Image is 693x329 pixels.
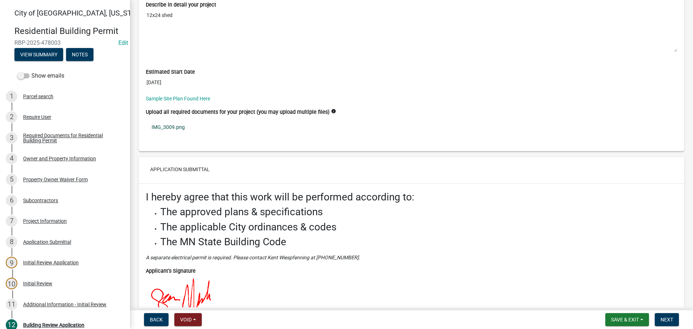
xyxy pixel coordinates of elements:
div: Owner and Property Information [23,156,96,161]
div: 6 [6,195,17,206]
i: info [331,109,336,114]
div: Subcontractors [23,198,58,203]
div: Require User [23,114,51,120]
textarea: 12x24 shed [146,9,677,52]
button: Notes [66,48,93,61]
label: Estimated Start Date [146,70,195,75]
wm-modal-confirm: Notes [66,52,93,58]
div: Additional Information - Initial Review [23,302,106,307]
wm-modal-confirm: Summary [14,52,63,58]
div: Project Information [23,218,67,224]
div: Property Owner Waiver Form [23,177,88,182]
label: Applicant's Signature [146,269,196,274]
div: 2 [6,111,17,123]
div: 8 [6,236,17,248]
button: Save & Exit [605,313,649,326]
div: 4 [6,153,17,164]
div: Initial Review Application [23,260,79,265]
span: RBP-2025-478003 [14,39,115,46]
h3: The MN State Building Code [160,236,677,248]
div: 10 [6,278,17,289]
h4: Residential Building Permit [14,26,124,36]
img: J5uD9eCufbr95gxgrOYueELW6N7Y5lG45lQY+H9Q747at6SJvQAAAABJRU5ErkJggg== [146,275,231,311]
div: 9 [6,257,17,268]
a: IMG_3009.png [146,119,677,135]
h3: The approved plans & specifications [160,206,677,218]
div: Application Submittal [23,239,71,244]
button: Next [655,313,679,326]
button: Void [174,313,202,326]
span: Void [180,317,192,322]
button: Back [144,313,169,326]
div: Building Review Application [23,322,84,328]
div: 11 [6,299,17,310]
h3: I hereby agree that this work will be performed according to: [146,191,677,203]
div: 5 [6,174,17,185]
div: Parcel search [23,94,53,99]
div: 1 [6,91,17,102]
span: Next [661,317,673,322]
div: 3 [6,132,17,144]
label: Describe in detail your project [146,3,216,8]
span: Back [150,317,163,322]
h3: The applicable City ordinances & codes [160,221,677,233]
wm-modal-confirm: Edit Application Number [118,39,128,46]
button: Application Submittal [144,163,215,176]
div: Initial Review [23,281,52,286]
label: Show emails [17,72,64,80]
a: Sample Site Plan Found Here [146,96,210,101]
div: Required Documents for Residential Building Permit [23,133,118,143]
button: View Summary [14,48,63,61]
div: 7 [6,215,17,227]
span: Save & Exit [611,317,639,322]
span: City of [GEOGRAPHIC_DATA], [US_STATE] [14,9,146,17]
a: Edit [118,39,128,46]
label: Upload all required documents for your project (you may upload multiple files) [146,110,330,115]
i: A separate electrical permit is required. Please contact Kent Wiespfenning at [PHONE_NUMBER]. [146,255,360,260]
